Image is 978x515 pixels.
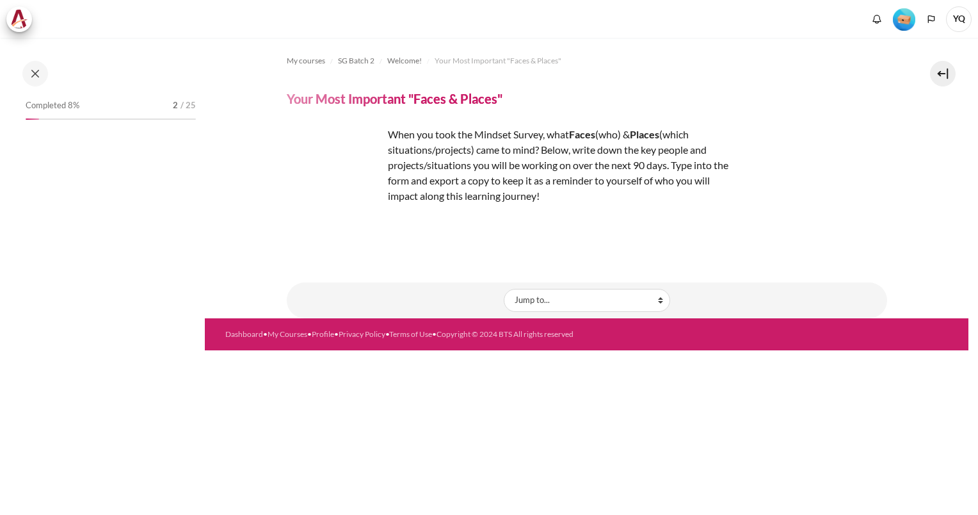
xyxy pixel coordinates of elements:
div: Level #1 [893,7,915,31]
strong: aces [575,128,595,140]
span: YQ [946,6,972,32]
a: Architeck Architeck [6,6,38,32]
img: Architeck [10,10,28,29]
span: SG Batch 2 [338,55,374,67]
a: Dashboard [225,329,263,339]
a: My courses [287,53,325,69]
nav: Navigation bar [287,51,887,71]
a: Terms of Use [389,329,432,339]
img: Level #1 [893,8,915,31]
button: Languages [922,10,941,29]
a: Copyright © 2024 BTS All rights reserved [437,329,573,339]
div: Show notification window with no new notifications [867,10,886,29]
span: My courses [287,55,325,67]
p: When you took the Mindset Survey, what (who) & (which situations/projects) came to mind? Below, w... [287,127,735,204]
span: Completed 8% [26,99,79,112]
span: Welcome! [387,55,422,67]
span: Your Most Important "Faces & Places" [435,55,561,67]
a: User menu [946,6,972,32]
a: My Courses [268,329,307,339]
strong: Places [630,128,659,140]
iframe: Your Most Important "Faces & Places" [287,243,887,244]
div: 8% [26,119,39,120]
span: / 25 [180,99,196,112]
strong: F [569,128,575,140]
img: facesplaces [287,127,383,222]
a: Welcome! [387,53,422,69]
span: 2 [173,99,178,112]
a: Profile [312,329,334,339]
a: Privacy Policy [339,329,385,339]
a: Your Most Important "Faces & Places" [435,53,561,69]
section: Content [205,38,968,318]
h4: Your Most Important "Faces & Places" [287,90,502,107]
div: • • • • • [225,329,621,340]
a: Level #1 [888,7,920,31]
a: SG Batch 2 [338,53,374,69]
